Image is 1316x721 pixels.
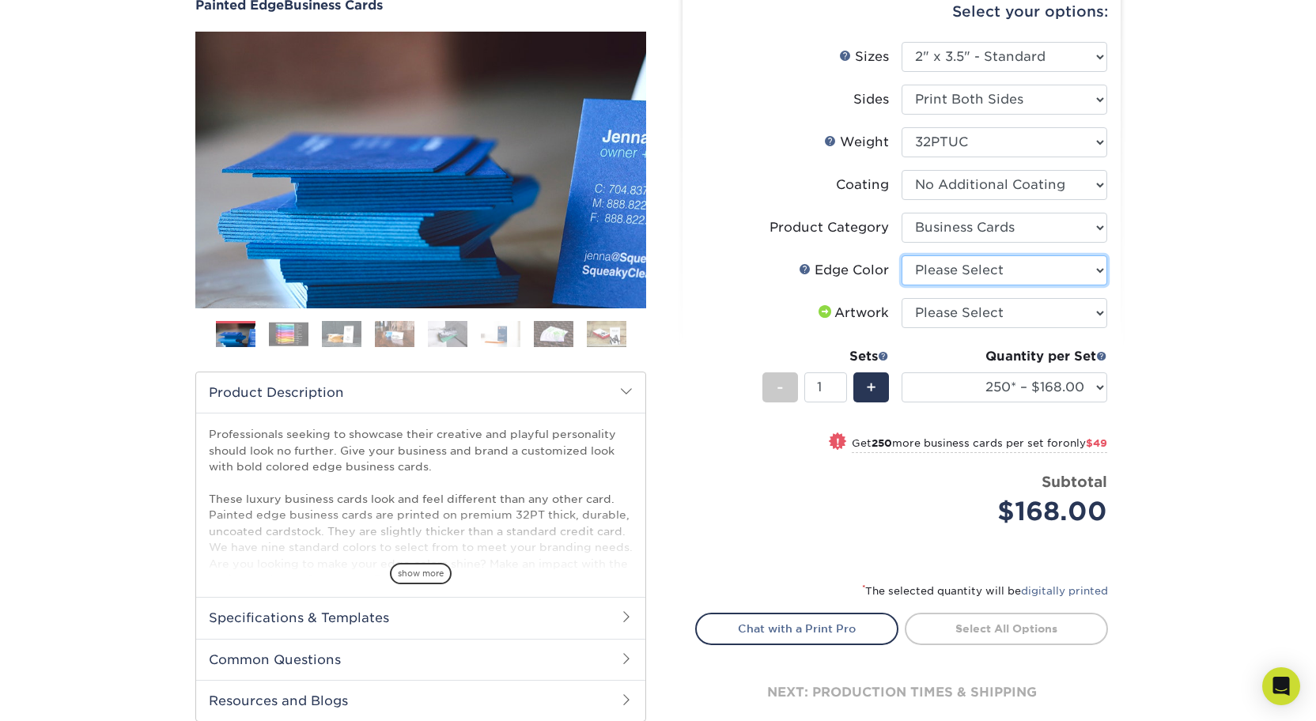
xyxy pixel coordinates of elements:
span: $49 [1086,437,1107,449]
h2: Specifications & Templates [196,597,645,638]
h2: Product Description [196,372,645,413]
div: Edge Color [799,261,889,280]
img: Business Cards 03 [322,320,361,348]
div: Sizes [839,47,889,66]
a: digitally printed [1021,585,1108,597]
div: Coating [836,176,889,194]
div: Sets [762,347,889,366]
div: Artwork [815,304,889,323]
img: Business Cards 07 [534,320,573,348]
h2: Common Questions [196,639,645,680]
h2: Resources and Blogs [196,680,645,721]
div: Sides [853,90,889,109]
strong: 250 [872,437,892,449]
span: show more [390,563,452,584]
small: The selected quantity will be [862,585,1108,597]
div: $168.00 [913,493,1107,530]
a: Chat with a Print Pro [695,613,898,644]
img: Business Cards 04 [375,320,414,348]
span: + [866,376,876,399]
a: Select All Options [905,613,1108,644]
img: Business Cards 06 [481,320,520,348]
span: ! [836,434,840,451]
span: only [1063,437,1107,449]
div: Quantity per Set [902,347,1107,366]
strong: Subtotal [1042,473,1107,490]
img: Business Cards 01 [216,315,255,355]
img: Business Cards 02 [269,322,308,346]
iframe: Google Customer Reviews [4,673,134,715]
span: - [777,376,784,399]
img: Business Cards 05 [428,320,467,348]
div: Open Intercom Messenger [1262,667,1300,705]
div: Weight [824,133,889,152]
div: Product Category [770,218,889,237]
img: Business Cards 08 [587,320,626,348]
small: Get more business cards per set for [852,437,1107,453]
